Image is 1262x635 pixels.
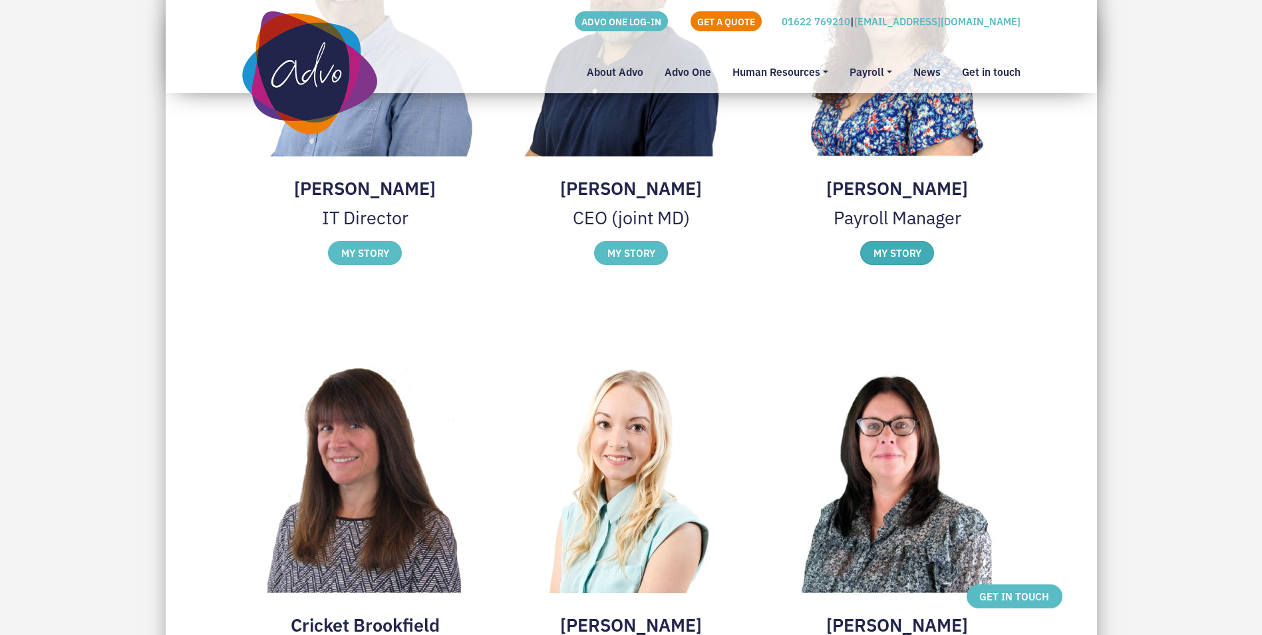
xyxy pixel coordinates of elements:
h3: [PERSON_NAME] [508,613,754,634]
label: MY STORY [594,241,668,265]
a: About Advo [576,59,654,93]
a: [EMAIL_ADDRESS][DOMAIN_NAME] [854,14,1021,28]
label: MY STORY [328,241,402,265]
a: 01622 769210 [782,14,850,28]
h3: [PERSON_NAME] [774,613,1021,634]
h3: Cricket Brookfield [242,613,488,634]
h3: [PERSON_NAME] [508,176,754,198]
a: News [903,59,951,93]
label: MY STORY [860,241,934,265]
p: CEO (joint MD) [508,203,754,230]
h3: [PERSON_NAME] [774,176,1021,198]
a: Get in touch [951,59,1021,93]
h3: [PERSON_NAME] [242,176,488,198]
img: Cricket Brookfield thumbnail [242,302,488,593]
img: Advo One [242,11,378,134]
a: Human Resources [722,59,839,93]
a: GET A QUOTE [691,11,762,31]
a: GET IN TOUCH [967,584,1062,608]
p: Payroll Manager [774,203,1021,230]
p: | [782,14,1021,29]
img: Nic Draycott thumbnail [508,302,754,593]
a: ADVO ONE LOG-IN [575,11,668,31]
p: IT Director [242,203,488,230]
a: Advo One [654,59,722,93]
a: Payroll [839,59,903,93]
img: Jenni Welch thumbnail [774,302,1021,593]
